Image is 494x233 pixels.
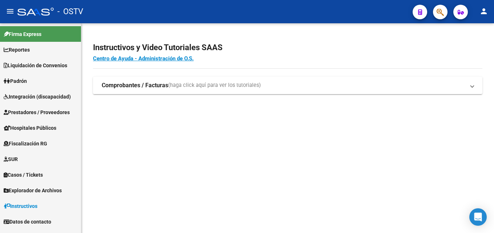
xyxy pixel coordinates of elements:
span: Padrón [4,77,27,85]
span: (haga click aquí para ver los tutoriales) [168,81,261,89]
span: Prestadores / Proveedores [4,108,70,116]
span: Reportes [4,46,30,54]
mat-expansion-panel-header: Comprobantes / Facturas(haga click aquí para ver los tutoriales) [93,77,482,94]
mat-icon: person [479,7,488,16]
span: Fiscalización RG [4,140,47,148]
span: Firma Express [4,30,41,38]
div: Open Intercom Messenger [469,208,487,226]
span: Liquidación de Convenios [4,61,67,69]
span: Instructivos [4,202,37,210]
span: - OSTV [57,4,83,20]
span: Casos / Tickets [4,171,43,179]
a: Centro de Ayuda - Administración de O.S. [93,55,194,62]
span: Integración (discapacidad) [4,93,71,101]
span: Hospitales Públicos [4,124,56,132]
strong: Comprobantes / Facturas [102,81,168,89]
span: Datos de contacto [4,218,51,226]
span: SUR [4,155,18,163]
mat-icon: menu [6,7,15,16]
span: Explorador de Archivos [4,186,62,194]
h2: Instructivos y Video Tutoriales SAAS [93,41,482,55]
